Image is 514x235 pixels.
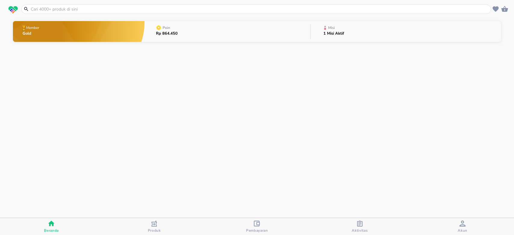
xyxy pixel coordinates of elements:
[148,228,161,233] span: Produk
[8,6,18,14] img: logo_swiperx_s.bd005f3b.svg
[352,228,368,233] span: Aktivitas
[311,20,501,43] button: Misi1 Misi Aktif
[156,32,178,36] p: Rp 864.450
[13,20,145,43] button: MemberGold
[26,26,39,30] p: Member
[30,6,490,12] input: Cari 4000+ produk di sini
[163,26,170,30] p: Poin
[145,20,310,43] button: PoinRp 864.450
[323,32,344,36] p: 1 Misi Aktif
[308,218,411,235] button: Aktivitas
[103,218,205,235] button: Produk
[411,218,514,235] button: Akun
[23,32,40,36] p: Gold
[246,228,268,233] span: Pembayaran
[458,228,467,233] span: Akun
[206,218,308,235] button: Pembayaran
[328,26,335,30] p: Misi
[44,228,59,233] span: Beranda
